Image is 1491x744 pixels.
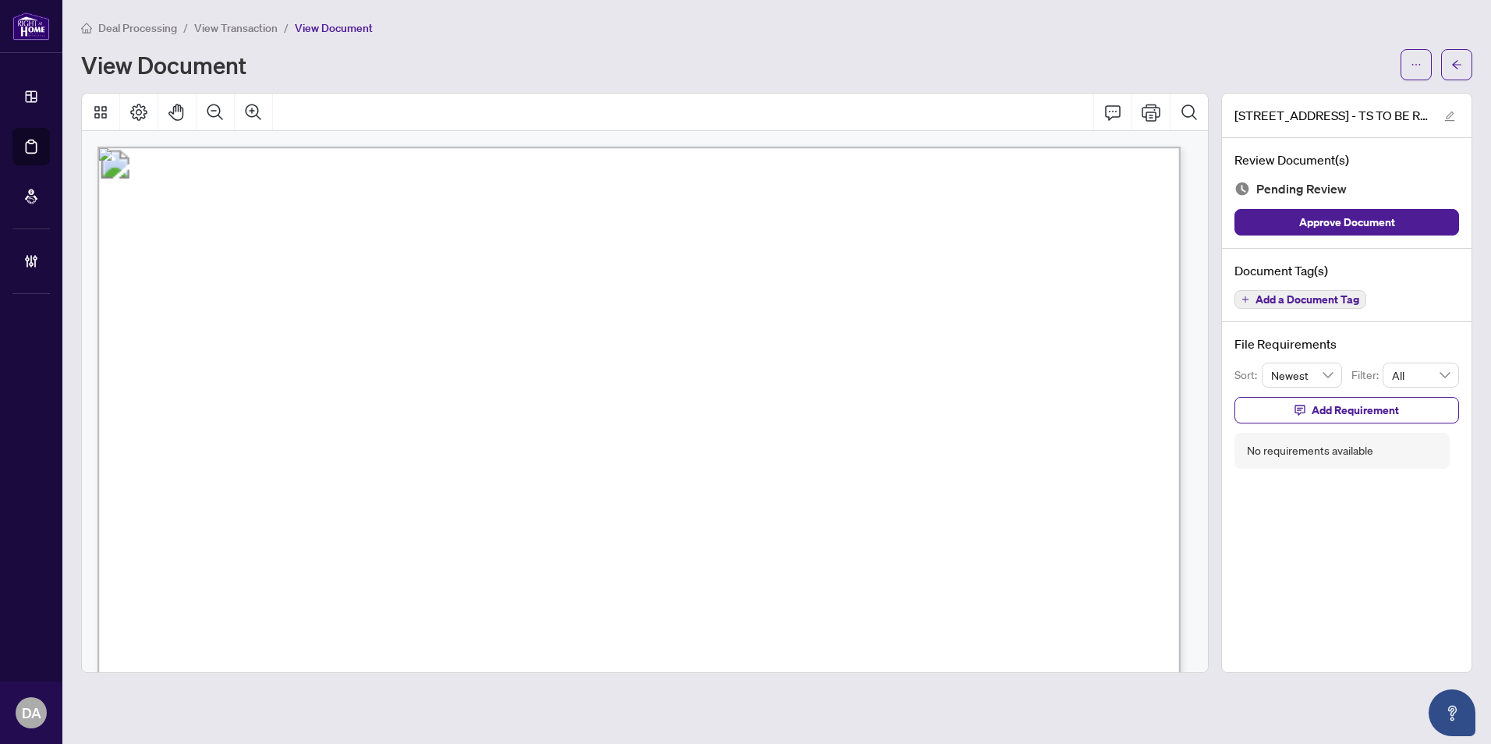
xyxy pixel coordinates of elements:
span: Deal Processing [98,21,177,35]
p: Filter: [1351,367,1383,384]
button: Approve Document [1234,209,1459,236]
li: / [284,19,289,37]
span: Add a Document Tag [1255,294,1359,305]
span: [STREET_ADDRESS] - TS TO BE REVIEWED.pdf [1234,106,1429,125]
h1: View Document [81,52,246,77]
img: Document Status [1234,181,1250,197]
h4: Review Document(s) [1234,151,1459,169]
span: ellipsis [1411,59,1422,70]
h4: Document Tag(s) [1234,261,1459,280]
h4: File Requirements [1234,335,1459,353]
button: Open asap [1429,689,1475,736]
li: / [183,19,188,37]
span: plus [1241,296,1249,303]
span: All [1392,363,1450,387]
span: View Transaction [194,21,278,35]
span: DA [22,702,41,724]
div: No requirements available [1247,442,1373,459]
img: logo [12,12,50,41]
span: arrow-left [1451,59,1462,70]
button: Add a Document Tag [1234,290,1366,309]
span: View Document [295,21,373,35]
span: Newest [1271,363,1333,387]
span: home [81,23,92,34]
span: edit [1444,111,1455,122]
button: Add Requirement [1234,397,1459,423]
span: Pending Review [1256,179,1347,200]
span: Approve Document [1299,210,1395,235]
p: Sort: [1234,367,1262,384]
span: Add Requirement [1312,398,1399,423]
